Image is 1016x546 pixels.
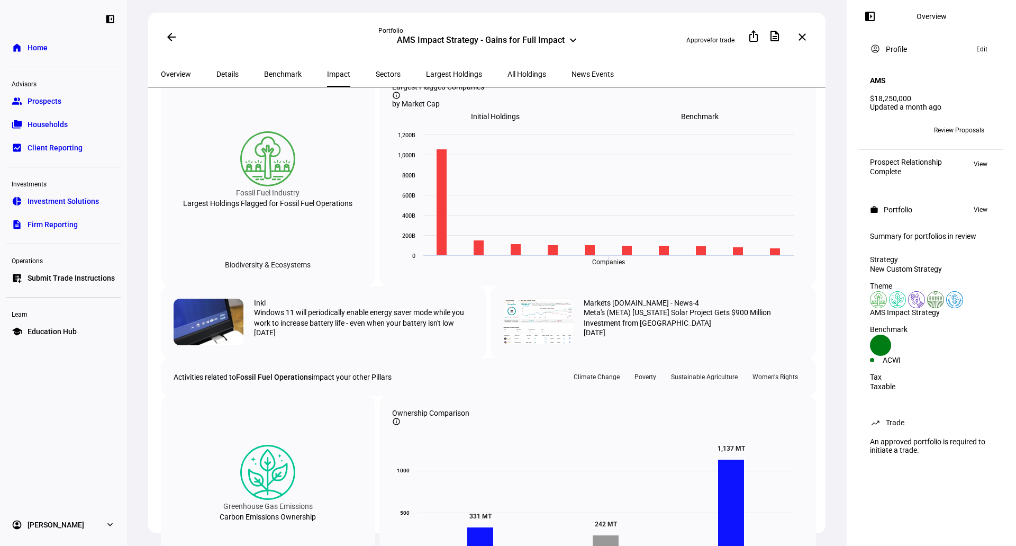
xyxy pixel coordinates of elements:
div: Poverty [629,371,661,383]
eth-mat-symbol: home [12,42,22,53]
mat-icon: trending_up [870,417,881,428]
div: Theme [870,282,993,290]
div: Advisors [6,76,121,91]
mat-icon: left_panel_open [864,10,876,23]
span: Approve [686,37,710,44]
a: homeHome [6,37,121,58]
button: Edit [971,43,993,56]
div: Portfolio [378,26,595,35]
span: for trade [710,37,734,44]
text: 1,000B [398,152,415,159]
div: Inkl [254,299,266,307]
div: Updated a month ago [870,103,993,111]
text: Companies [592,258,625,266]
span: Review Proposals [934,122,984,139]
span: View [974,158,987,171]
span: Prospects [28,96,61,106]
div: Learn [6,306,121,321]
div: Activities related to impact your other Pillars [174,373,392,381]
div: ACWI [883,356,931,364]
div: Fossil Fuel Industry [236,186,300,199]
div: Strategy [870,255,993,264]
span: Initial Holdings [471,112,520,121]
div: Ownership Comparison [392,409,803,417]
text: 800B [402,172,415,179]
eth-mat-symbol: pie_chart [12,196,22,207]
text: 200B [402,232,415,239]
eth-panel-overview-card-header: Profile [870,43,993,56]
text: 600B [402,192,415,199]
eth-mat-symbol: school [12,326,22,337]
div: An approved portfolio is required to initiate a trade. [864,433,999,459]
eth-mat-symbol: description [12,219,22,230]
span: Sectors [376,70,401,78]
span: Largest Holdings [426,70,482,78]
img: image-1634.png [503,299,573,345]
div: by Market Cap [392,100,803,108]
mat-icon: info_outline [392,417,401,426]
a: folder_copyHouseholds [6,114,121,135]
div: Climate Change [568,371,625,383]
div: Trade [886,418,904,427]
div: Tax [870,373,993,381]
div: Markets [DOMAIN_NAME] - News-4 [584,299,699,307]
img: poverty.colored.svg [908,291,925,308]
div: AMS Impact Strategy - Gains for Full Impact [397,35,565,48]
text: 331 MT [469,513,492,520]
eth-mat-symbol: group [12,96,22,106]
div: $18,250,000 [870,94,993,103]
text: 1,200B [398,132,415,139]
text: 1000 [397,468,410,473]
span: Benchmark [681,112,719,121]
img: sustainableAgriculture.colored.svg [927,291,944,308]
img: womensRights.colored.svg [946,291,963,308]
a: groupProspects [6,91,121,112]
text: 242 MT [595,521,618,528]
mat-icon: work [870,205,878,214]
span: Edit [976,43,987,56]
a: descriptionFirm Reporting [6,214,121,235]
span: Overview [161,70,191,78]
eth-mat-symbol: list_alt_add [12,273,22,283]
div: Overview [917,12,947,21]
button: View [968,158,993,171]
mat-icon: close [796,31,809,43]
mat-icon: ios_share [747,30,760,42]
span: Impact [327,70,350,78]
span: [PERSON_NAME] [28,520,84,530]
span: Firm Reporting [28,219,78,230]
button: View [968,203,993,216]
div: Women's Rights [747,371,803,383]
div: Summary for portfolios in review [870,232,993,240]
div: Meta's (META) [US_STATE] Solar Project Gets $900 Million Investment from [GEOGRAPHIC_DATA] [584,307,803,328]
eth-mat-symbol: bid_landscape [12,142,22,153]
span: Investment Solutions [28,196,99,207]
text: 0 [412,253,415,259]
span: Households [28,119,68,130]
div: Investments [6,176,121,191]
eth-mat-symbol: account_circle [12,520,22,530]
div: Greenhouse Gas Emissions [223,500,313,513]
eth-mat-symbol: expand_more [105,520,115,530]
span: Education Hub [28,326,77,337]
div: Windows 11 will periodically enable energy saver mode while you work to increase battery life - e... [254,307,474,328]
mat-icon: keyboard_arrow_down [567,34,579,47]
div: AMS Impact Strategy [870,308,993,317]
mat-icon: description [768,30,781,42]
img: deforestation.colored.svg [240,131,295,186]
div: [DATE] [584,328,803,337]
img: 79dyCpaPEGrfb5QG5VbaoW-1280-80.jpg [174,299,243,345]
img: climateChange.colored.svg [240,445,295,500]
button: Review Proposals [926,122,993,139]
span: Fossil Fuel Operations [236,373,312,381]
mat-icon: account_circle [870,43,881,54]
span: Home [28,42,48,53]
span: Submit Trade Instructions [28,273,115,283]
text: 500 [400,510,410,516]
div: Largest Holdings Flagged for Fossil Fuel Operations [183,199,352,208]
img: climateChange.colored.svg [889,291,906,308]
div: Carbon Emissions Ownership [220,513,316,521]
button: Approvefor trade [678,32,743,49]
text: 400B [402,212,415,219]
div: Profile [886,45,907,53]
